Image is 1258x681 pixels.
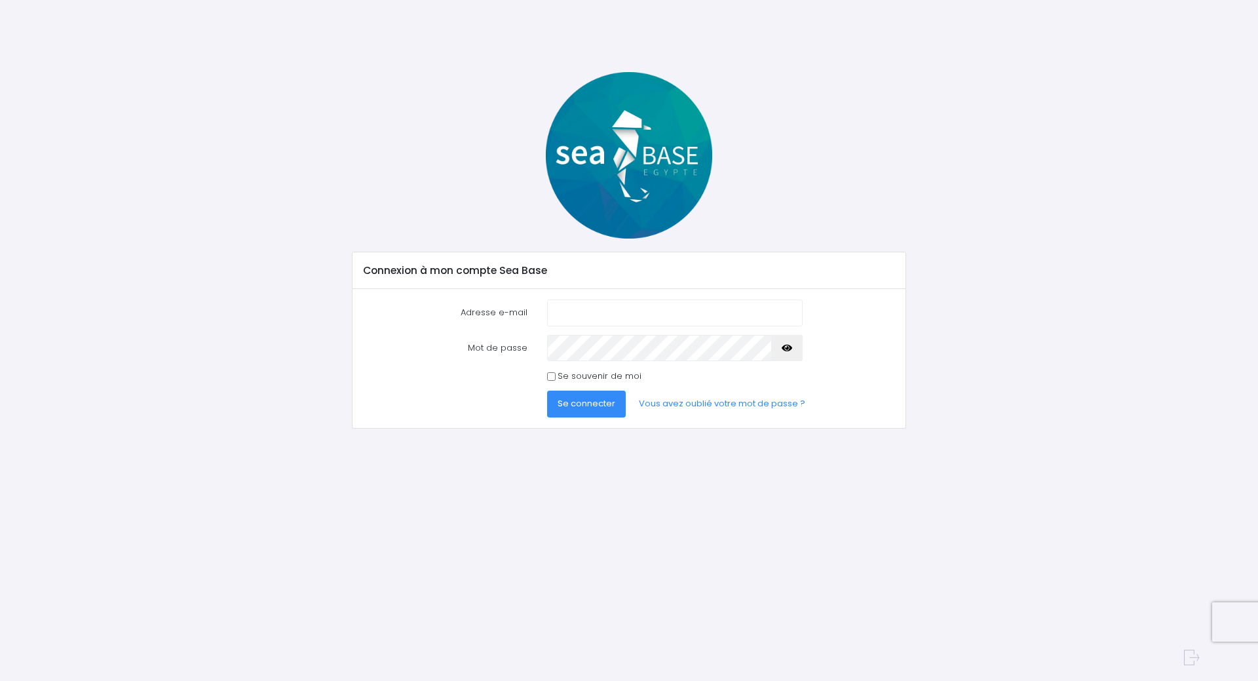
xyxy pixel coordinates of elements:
a: Vous avez oublié votre mot de passe ? [628,391,816,417]
button: Se connecter [547,391,626,417]
label: Mot de passe [354,335,537,361]
div: Connexion à mon compte Sea Base [353,252,905,289]
label: Adresse e-mail [354,300,537,326]
span: Se connecter [558,397,615,410]
label: Se souvenir de moi [558,370,641,383]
